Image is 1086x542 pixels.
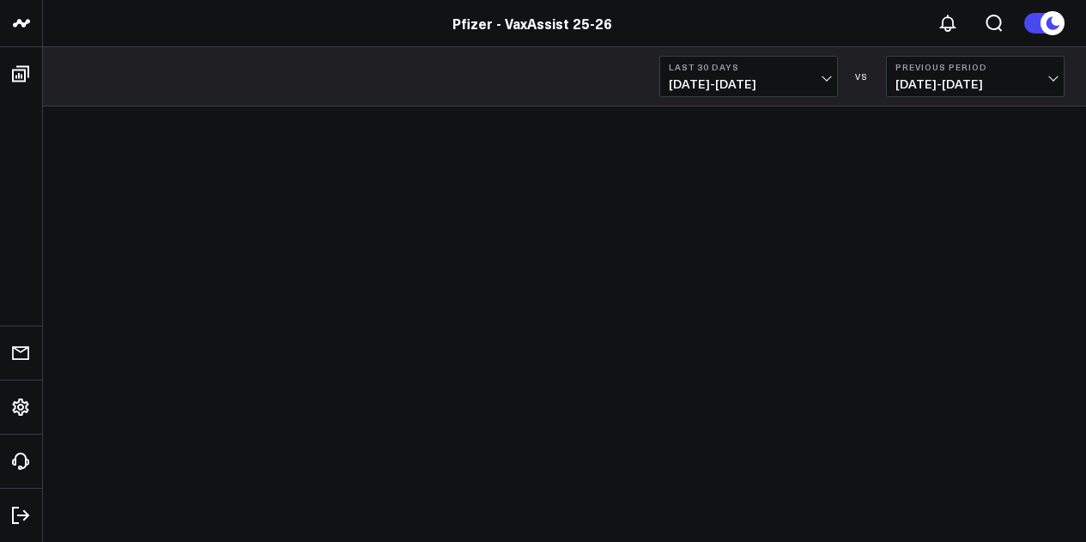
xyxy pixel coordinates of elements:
button: Last 30 Days[DATE]-[DATE] [659,56,838,97]
a: Pfizer - VaxAssist 25-26 [452,14,612,33]
span: [DATE] - [DATE] [669,77,828,91]
b: Previous Period [895,62,1055,72]
div: VS [846,71,877,82]
b: Last 30 Days [669,62,828,72]
button: Previous Period[DATE]-[DATE] [886,56,1065,97]
span: [DATE] - [DATE] [895,77,1055,91]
